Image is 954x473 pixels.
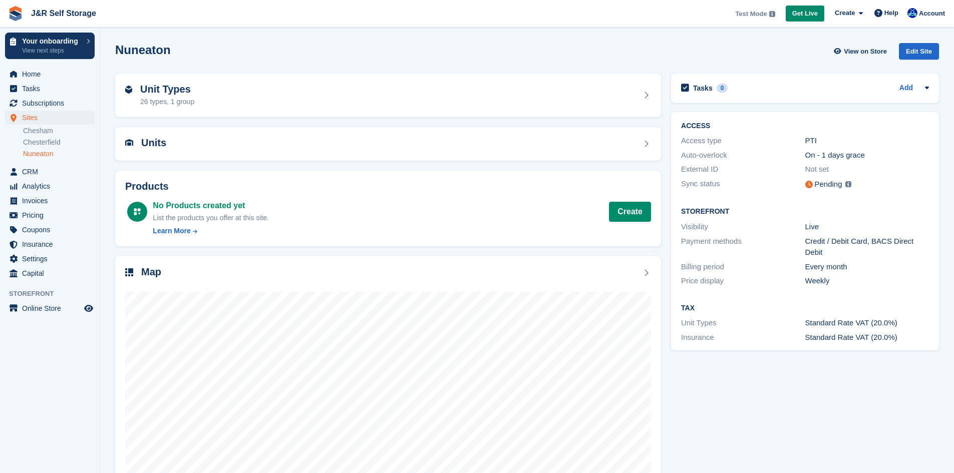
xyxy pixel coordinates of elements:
div: Insurance [681,332,805,343]
span: Get Live [792,9,818,19]
div: Auto-overlock [681,150,805,161]
a: Edit Site [899,43,939,64]
span: CRM [22,165,82,179]
span: List the products you offer at this site. [153,214,269,222]
div: External ID [681,164,805,175]
img: icon-info-grey-7440780725fd019a000dd9b08b2336e03edf1995a4989e88bcd33f0948082b44.svg [845,181,851,187]
span: Help [884,8,898,18]
div: Every month [805,261,929,273]
a: Learn More [153,226,269,236]
h2: Nuneaton [115,43,171,57]
span: Coupons [22,223,82,237]
a: Chesham [23,126,95,136]
div: Edit Site [899,43,939,60]
span: Sites [22,111,82,125]
div: 0 [717,84,728,93]
a: Nuneaton [23,149,95,159]
span: Capital [22,266,82,280]
img: icon-info-grey-7440780725fd019a000dd9b08b2336e03edf1995a4989e88bcd33f0948082b44.svg [769,11,775,17]
div: Standard Rate VAT (20.0%) [805,332,929,343]
a: menu [5,96,95,110]
span: Test Mode [735,9,767,19]
span: Subscriptions [22,96,82,110]
a: Unit Types 26 types, 1 group [115,74,661,118]
h2: ACCESS [681,122,929,130]
span: Create [835,8,855,18]
img: custom-product-icn-white-7c27a13f52cf5f2f504a55ee73a895a1f82ff5669d69490e13668eaf7ade3bb5.svg [133,208,141,216]
span: Insurance [22,237,82,251]
img: map-icn-33ee37083ee616e46c38cad1a60f524a97daa1e2b2c8c0bc3eb3415660979fc1.svg [125,268,133,276]
div: Weekly [805,275,929,287]
a: Create [609,202,651,222]
h2: Unit Types [140,84,194,95]
a: J&R Self Storage [27,5,100,22]
div: Standard Rate VAT (20.0%) [805,317,929,329]
div: Visibility [681,221,805,233]
a: Your onboarding View next steps [5,33,95,59]
p: View next steps [22,46,82,55]
span: Invoices [22,194,82,208]
div: Live [805,221,929,233]
p: Your onboarding [22,38,82,45]
a: Get Live [786,6,824,22]
a: menu [5,111,95,125]
span: Tasks [22,82,82,96]
div: 26 types, 1 group [140,97,194,107]
a: Units [115,127,661,161]
span: View on Store [844,47,887,57]
span: Analytics [22,179,82,193]
a: Add [899,83,913,94]
div: PTI [805,135,929,147]
span: Pricing [22,208,82,222]
h2: Storefront [681,208,929,216]
a: menu [5,223,95,237]
h2: Map [141,266,161,278]
h2: Tax [681,304,929,312]
span: Storefront [9,289,100,299]
span: Home [22,67,82,81]
a: menu [5,82,95,96]
div: Payment methods [681,236,805,258]
span: Account [919,9,945,19]
div: No Products created yet [153,200,269,212]
div: Billing period [681,261,805,273]
div: Learn More [153,226,190,236]
h2: Units [141,137,166,149]
a: menu [5,266,95,280]
a: Preview store [83,302,95,314]
a: menu [5,208,95,222]
img: stora-icon-8386f47178a22dfd0bd8f6a31ec36ba5ce8667c1dd55bd0f319d3a0aa187defe.svg [8,6,23,21]
a: menu [5,165,95,179]
a: menu [5,252,95,266]
h2: Tasks [693,84,713,93]
a: menu [5,194,95,208]
a: Chesterfield [23,138,95,147]
a: menu [5,179,95,193]
span: Settings [22,252,82,266]
a: menu [5,301,95,315]
div: Not set [805,164,929,175]
div: Pending [815,179,842,190]
div: Price display [681,275,805,287]
img: Steve Revell [907,8,917,18]
span: Online Store [22,301,82,315]
a: View on Store [832,43,891,60]
div: Unit Types [681,317,805,329]
div: Credit / Debit Card, BACS Direct Debit [805,236,929,258]
div: Sync status [681,178,805,191]
div: Access type [681,135,805,147]
img: unit-type-icn-2b2737a686de81e16bb02015468b77c625bbabd49415b5ef34ead5e3b44a266d.svg [125,86,132,94]
img: unit-icn-7be61d7bf1b0ce9d3e12c5938cc71ed9869f7b940bace4675aadf7bd6d80202e.svg [125,139,133,146]
a: menu [5,237,95,251]
h2: Products [125,181,651,192]
a: menu [5,67,95,81]
div: On - 1 days grace [805,150,929,161]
